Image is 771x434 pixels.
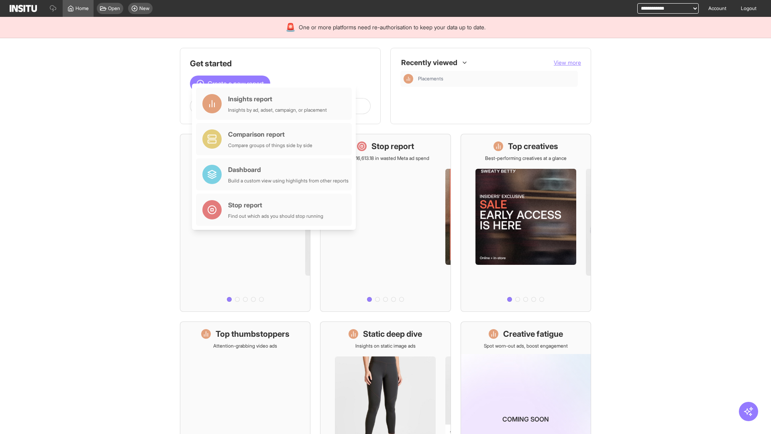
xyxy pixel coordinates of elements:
[10,5,37,12] img: Logo
[418,76,575,82] span: Placements
[75,5,89,12] span: Home
[461,134,591,312] a: Top creativesBest-performing creatives at a glance
[320,134,451,312] a: Stop reportSave £16,613.18 in wasted Meta ad spend
[341,155,429,162] p: Save £16,613.18 in wasted Meta ad spend
[190,76,270,92] button: Create a new report
[299,23,485,31] span: One or more platforms need re-authorisation to keep your data up to date.
[139,5,149,12] span: New
[216,328,290,340] h1: Top thumbstoppers
[508,141,558,152] h1: Top creatives
[371,141,414,152] h1: Stop report
[190,58,371,69] h1: Get started
[355,343,416,349] p: Insights on static image ads
[108,5,120,12] span: Open
[208,79,264,88] span: Create a new report
[228,178,349,184] div: Build a custom view using highlights from other reports
[554,59,581,66] span: View more
[554,59,581,67] button: View more
[404,74,413,84] div: Insights
[228,129,312,139] div: Comparison report
[228,107,327,113] div: Insights by ad, adset, campaign, or placement
[363,328,422,340] h1: Static deep dive
[213,343,277,349] p: Attention-grabbing video ads
[228,213,323,219] div: Find out which ads you should stop running
[228,142,312,149] div: Compare groups of things side by side
[485,155,567,162] p: Best-performing creatives at a glance
[228,94,327,104] div: Insights report
[418,76,443,82] span: Placements
[286,22,296,33] div: 🚨
[228,165,349,174] div: Dashboard
[228,200,323,210] div: Stop report
[180,134,310,312] a: What's live nowSee all active ads instantly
